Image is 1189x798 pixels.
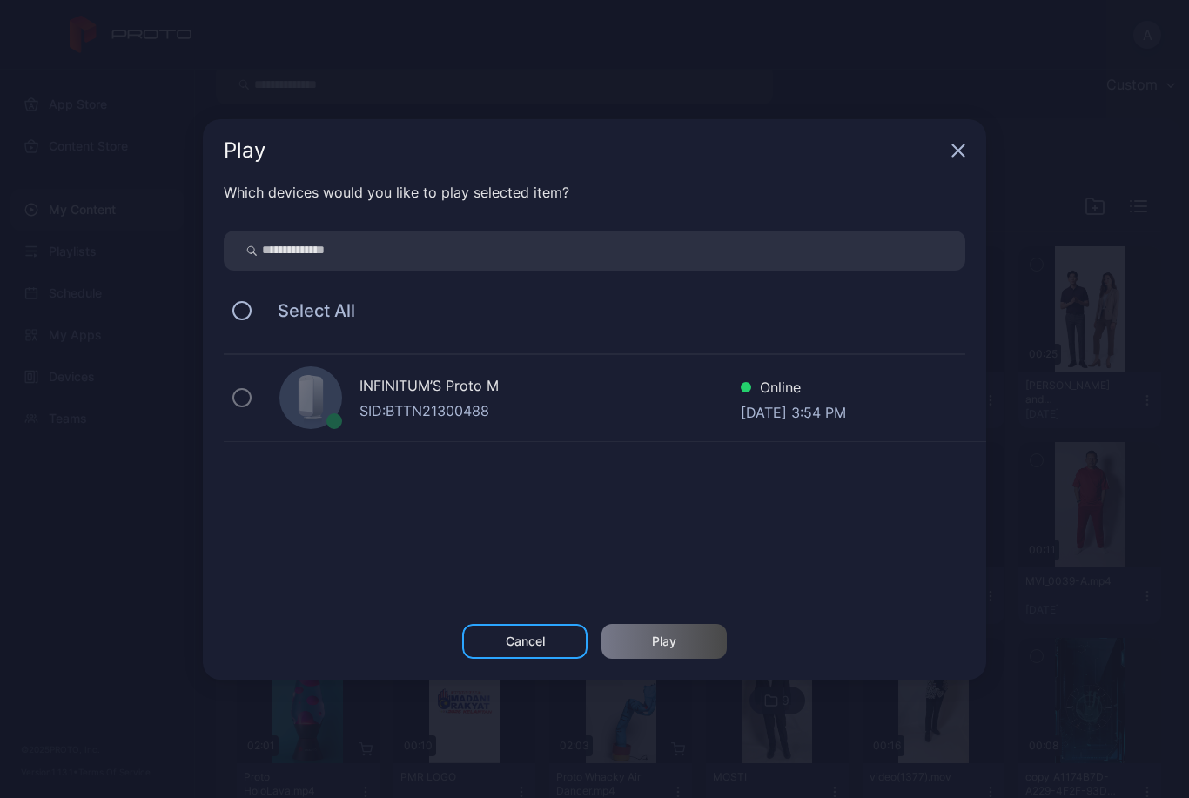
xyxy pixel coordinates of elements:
[652,634,676,648] div: Play
[741,402,846,419] div: [DATE] 3:54 PM
[506,634,545,648] div: Cancel
[601,624,727,659] button: Play
[359,375,741,400] div: INFINITUM’S Proto M
[224,182,965,203] div: Which devices would you like to play selected item?
[462,624,588,659] button: Cancel
[260,300,355,321] span: Select All
[741,377,846,402] div: Online
[359,400,741,421] div: SID: BTTN21300488
[224,140,944,161] div: Play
